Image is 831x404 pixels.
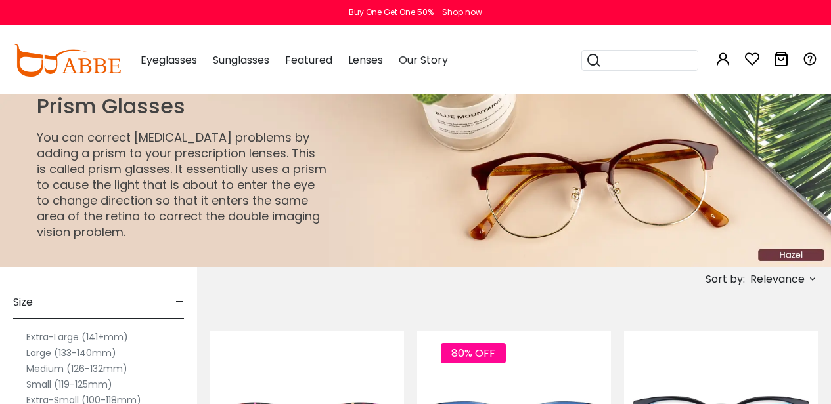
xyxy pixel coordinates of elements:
[399,52,448,68] span: Our Story
[26,361,127,376] label: Medium (126-132mm)
[37,130,327,240] p: You can correct [MEDICAL_DATA] problems by adding a prism to your prescription lenses. This is ca...
[26,376,112,392] label: Small (119-125mm)
[436,7,482,18] a: Shop now
[13,44,121,77] img: abbeglasses.com
[141,52,197,68] span: Eyeglasses
[285,52,332,68] span: Featured
[441,343,506,363] span: 80% OFF
[213,52,269,68] span: Sunglasses
[442,7,482,18] div: Shop now
[750,268,805,291] span: Relevance
[175,287,184,318] span: -
[37,94,327,119] h1: Prism Glasses
[26,329,128,345] label: Extra-Large (141+mm)
[26,345,116,361] label: Large (133-140mm)
[349,7,434,18] div: Buy One Get One 50%
[13,287,33,318] span: Size
[706,272,745,287] span: Sort by:
[348,52,383,68] span: Lenses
